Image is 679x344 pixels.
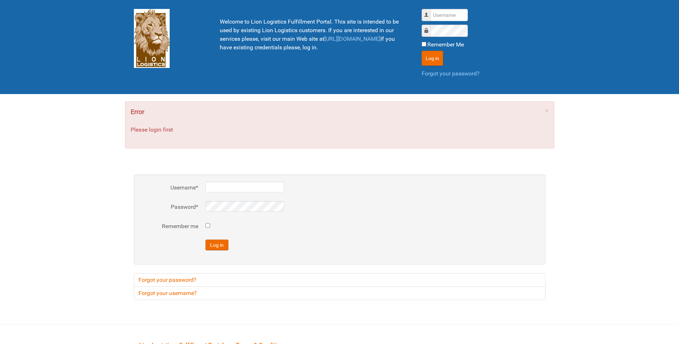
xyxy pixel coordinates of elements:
[134,286,545,300] a: Forgot your username?
[131,107,549,117] h4: Error
[427,40,464,49] label: Remember Me
[422,70,480,77] a: Forgot your password?
[205,240,228,250] button: Log in
[134,35,170,41] a: Lion Logistics
[422,51,443,66] button: Log in
[431,9,468,21] input: Username
[141,183,198,192] label: Username
[134,9,170,68] img: Lion Logistics
[131,126,549,134] p: Please login first
[141,203,198,211] label: Password
[141,222,198,231] label: Remember me
[220,18,404,52] p: Welcome to Lion Logistics Fulfillment Portal. This site is intended to be used by existing Lion L...
[324,35,380,42] a: [URL][DOMAIN_NAME]
[134,273,545,287] a: Forgot your password?
[545,107,549,114] a: ×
